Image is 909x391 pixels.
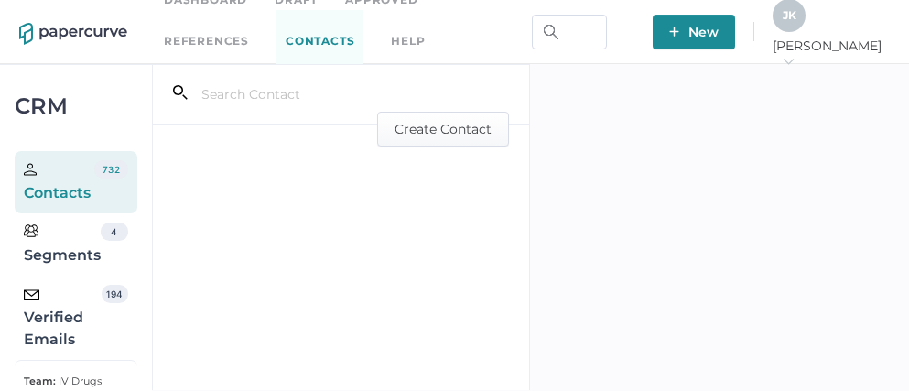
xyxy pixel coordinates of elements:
[101,223,128,241] div: 4
[164,31,249,51] a: References
[24,223,38,238] img: segments.b9481e3d.svg
[669,27,679,37] img: plus-white.e19ec114.svg
[24,289,39,300] img: email-icon-black.c777dcea.svg
[94,160,127,179] div: 732
[377,119,509,136] a: Create Contact
[653,15,735,49] button: New
[188,77,423,112] input: Search Contact
[59,375,102,387] span: IV Drugs
[19,23,127,45] img: papercurve-logo-colour.7244d18c.svg
[395,113,492,146] span: Create Contact
[782,55,795,68] i: arrow_right
[532,15,607,49] input: Search Workspace
[669,15,719,49] span: New
[24,223,101,266] div: Segments
[102,285,128,303] div: 194
[24,285,102,351] div: Verified Emails
[544,25,558,39] img: search.bf03fe8b.svg
[15,98,137,114] div: CRM
[773,38,890,71] span: [PERSON_NAME]
[783,8,796,22] span: J K
[24,163,37,176] img: person.20a629c4.svg
[276,10,363,73] a: Contacts
[377,112,509,147] button: Create Contact
[173,85,188,100] i: search_left
[391,31,425,51] div: help
[24,160,94,204] div: Contacts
